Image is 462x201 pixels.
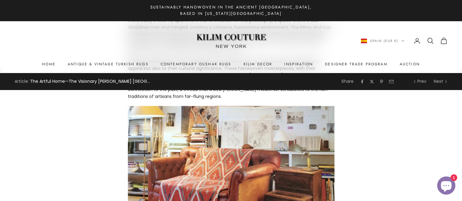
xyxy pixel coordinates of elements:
[30,78,152,85] span: The Artful Home—The Visionary [PERSON_NAME] [GEOGRAPHIC_DATA]
[15,61,447,67] nav: Primary navigation
[369,79,374,84] a: Share on Twitter
[244,61,272,67] summary: Kilim Decor
[42,61,56,67] a: Home
[68,61,149,67] a: Antique & Vintage Turkish Rugs
[413,78,426,85] a: Prev
[325,61,388,67] a: Designer Trade Program
[370,38,398,44] span: Spain (EUR €)
[341,78,354,85] span: Share
[284,61,313,67] a: Inspiration
[389,79,394,84] a: Share by email
[379,79,384,84] a: Share on Pinterest
[161,61,231,67] a: Contemporary Oushak Rugs
[434,78,447,85] a: Next
[400,61,420,67] a: Auction
[361,37,447,45] nav: Secondary navigation
[15,78,29,85] span: Article:
[361,38,404,44] button: Change country or currency
[435,176,457,196] inbox-online-store-chat: Shopify online store chat
[146,4,316,17] p: Sustainably Handwoven in the Ancient [GEOGRAPHIC_DATA], Based in [US_STATE][GEOGRAPHIC_DATA]
[360,79,364,84] a: Share on Facebook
